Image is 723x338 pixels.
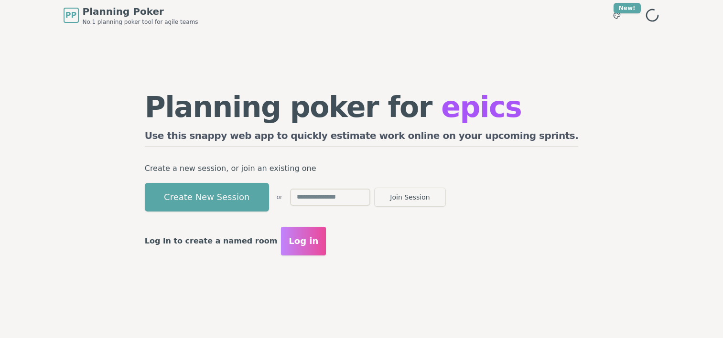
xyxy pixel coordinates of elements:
[64,5,198,26] a: PPPlanning PokerNo.1 planning poker tool for agile teams
[83,5,198,18] span: Planning Poker
[83,18,198,26] span: No.1 planning poker tool for agile teams
[145,93,579,121] h1: Planning poker for
[145,162,579,175] p: Create a new session, or join an existing one
[281,227,326,255] button: Log in
[289,234,318,248] span: Log in
[441,90,521,124] span: epics
[145,183,269,211] button: Create New Session
[145,129,579,147] h2: Use this snappy web app to quickly estimate work online on your upcoming sprints.
[374,188,446,207] button: Join Session
[145,234,278,248] p: Log in to create a named room
[65,10,76,21] span: PP
[277,193,282,201] span: or
[614,3,641,13] div: New!
[608,7,626,24] button: New!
